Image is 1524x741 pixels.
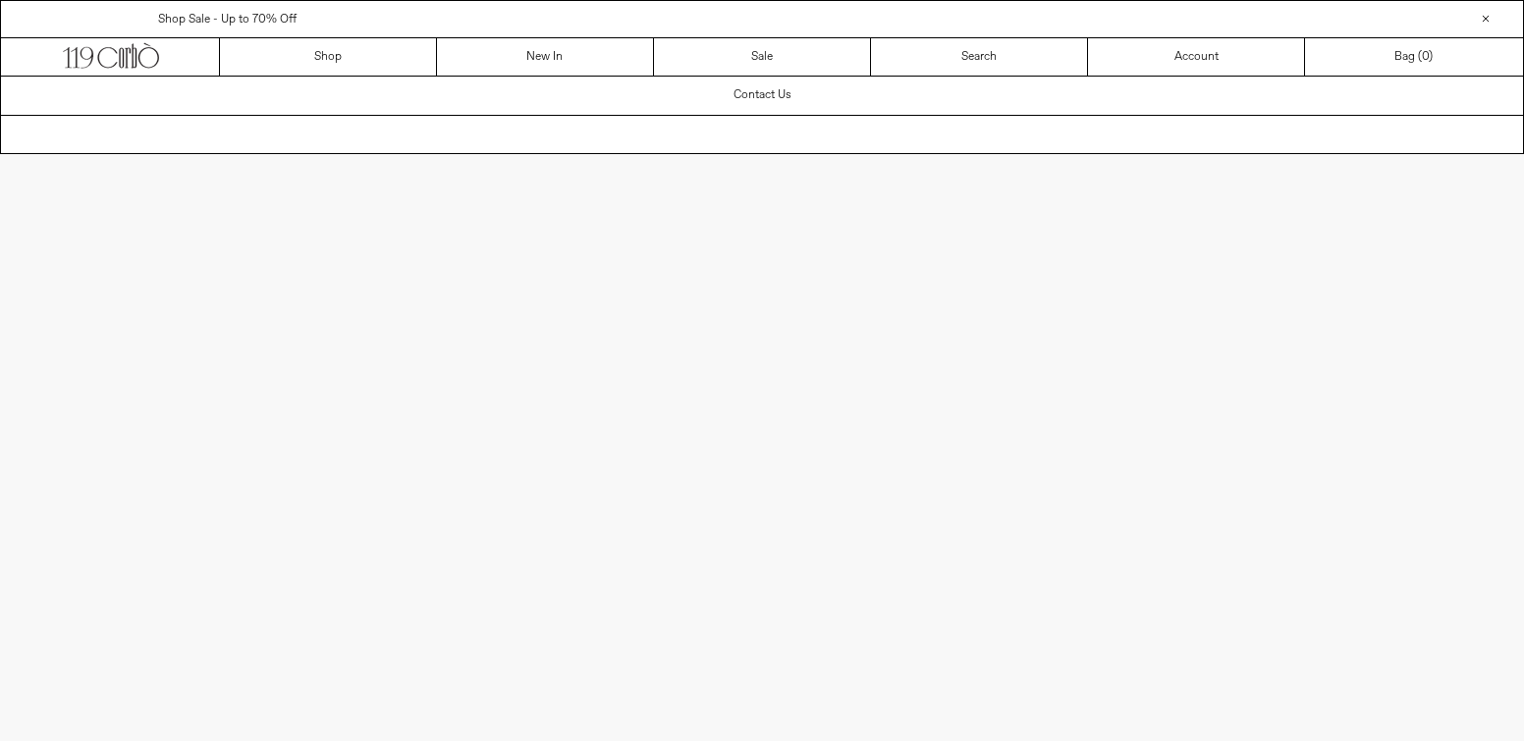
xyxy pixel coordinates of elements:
a: Sale [654,38,871,76]
span: 0 [1422,49,1429,65]
h1: Contact Us [734,79,791,112]
a: Account [1088,38,1305,76]
span: ) [1422,48,1433,66]
a: New In [437,38,654,76]
a: Search [871,38,1088,76]
a: Shop [220,38,437,76]
a: Shop Sale - Up to 70% Off [158,12,297,27]
a: Bag () [1305,38,1522,76]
